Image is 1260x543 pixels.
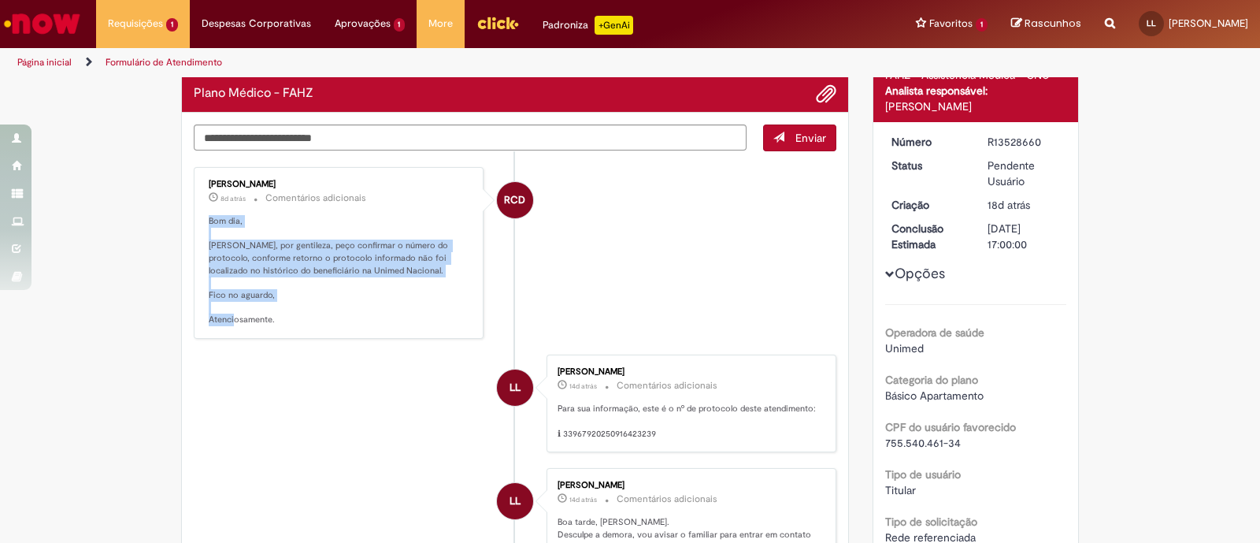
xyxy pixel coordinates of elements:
span: Básico Apartamento [885,389,984,403]
div: Analista responsável: [885,83,1067,99]
span: 14d atrás [569,381,597,391]
time: 16/09/2025 18:25:59 [569,495,597,504]
p: +GenAi [595,16,633,35]
span: More [428,16,453,32]
span: 1 [976,18,988,32]
h2: Plano Médico - FAHZ Histórico de tíquete [194,87,313,101]
div: Rodrigo Camilo Dos Santos [497,182,533,218]
a: Rascunhos [1011,17,1081,32]
span: 755.540.461-34 [885,436,961,450]
div: [PERSON_NAME] [209,180,471,189]
span: 8d atrás [220,194,246,203]
span: LL [510,482,521,520]
span: Despesas Corporativas [202,16,311,32]
p: Bom dia, [PERSON_NAME], por gentileza, peço confirmar o número do protocolo, conforme retorno o p... [209,215,471,326]
span: Rascunhos [1025,16,1081,31]
span: 18d atrás [988,198,1030,212]
span: Unimed [885,341,924,355]
dt: Número [880,134,976,150]
div: Luiz Vernier De Lima [497,483,533,519]
small: Comentários adicionais [617,493,717,506]
div: Luiz Vernier De Lima [497,370,533,406]
b: Tipo de usuário [885,467,961,482]
time: 16/09/2025 19:59:30 [569,381,597,391]
div: 12/09/2025 16:41:17 [988,197,1061,213]
b: Tipo de solicitação [885,515,977,529]
div: Pendente Usuário [988,158,1061,189]
dt: Conclusão Estimada [880,221,976,252]
div: Padroniza [543,16,633,35]
b: Operadora de saúde [885,325,984,340]
div: [PERSON_NAME] [558,367,820,377]
div: [PERSON_NAME] [558,481,820,490]
textarea: Digite sua mensagem aqui... [194,125,747,151]
time: 12/09/2025 16:41:17 [988,198,1030,212]
a: Página inicial [17,56,72,69]
span: Titular [885,483,916,497]
b: CPF do usuário favorecido [885,420,1016,434]
div: R13528660 [988,134,1061,150]
span: [PERSON_NAME] [1169,17,1248,30]
dt: Status [880,158,976,173]
time: 22/09/2025 11:31:00 [220,194,246,203]
span: 1 [394,18,406,32]
span: 14d atrás [569,495,597,504]
span: LL [510,369,521,407]
span: Enviar [795,131,826,145]
a: Formulário de Atendimento [106,56,222,69]
span: Requisições [108,16,163,32]
div: [PERSON_NAME] [885,99,1067,114]
span: Aprovações [335,16,391,32]
b: Categoria do plano [885,373,978,387]
div: [DATE] 17:00:00 [988,221,1061,252]
button: Adicionar anexos [816,84,836,104]
span: LL [1147,18,1156,28]
img: ServiceNow [2,8,83,39]
span: 1 [166,18,178,32]
dt: Criação [880,197,976,213]
ul: Trilhas de página [12,48,828,77]
span: RCD [504,181,525,219]
img: click_logo_yellow_360x200.png [476,11,519,35]
p: Para sua informação, este é o nº de protocolo deste atendimento: ℹ 33967920250916423239 [558,403,820,440]
button: Enviar [763,125,836,151]
span: Favoritos [929,16,973,32]
small: Comentários adicionais [617,379,717,392]
small: Comentários adicionais [265,192,366,205]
